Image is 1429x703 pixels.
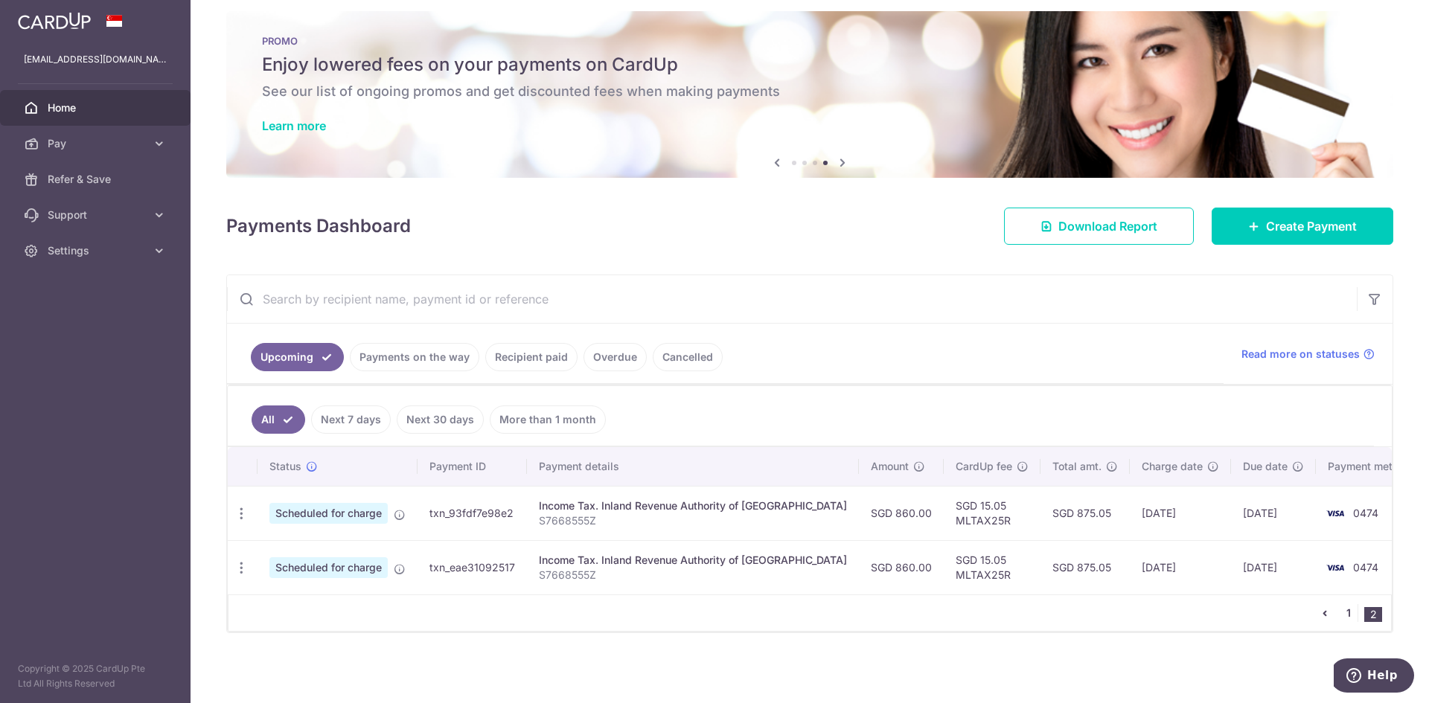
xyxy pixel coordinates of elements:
[859,486,944,540] td: SGD 860.00
[262,53,1358,77] h5: Enjoy lowered fees on your payments on CardUp
[859,540,944,594] td: SGD 860.00
[1243,459,1288,474] span: Due date
[1040,540,1130,594] td: SGD 875.05
[226,213,411,240] h4: Payments Dashboard
[262,35,1358,47] p: PROMO
[350,343,479,371] a: Payments on the way
[1364,607,1382,622] li: 2
[653,343,723,371] a: Cancelled
[226,11,1393,178] img: Latest Promos banner
[584,343,647,371] a: Overdue
[944,540,1040,594] td: SGD 15.05 MLTAX25R
[1353,507,1378,519] span: 0474
[1334,658,1414,696] iframe: Opens a widget where you can find more information
[252,405,305,434] a: All
[1130,486,1231,540] td: [DATE]
[18,12,91,30] img: CardUp
[269,557,388,578] span: Scheduled for charge
[490,405,606,434] a: More than 1 month
[251,343,344,371] a: Upcoming
[871,459,909,474] span: Amount
[1316,595,1391,631] nav: pager
[1316,447,1429,486] th: Payment method
[1040,486,1130,540] td: SGD 875.05
[1004,208,1194,245] a: Download Report
[418,486,527,540] td: txn_93fdf7e98e2
[1241,347,1360,362] span: Read more on statuses
[485,343,578,371] a: Recipient paid
[1231,486,1316,540] td: [DATE]
[418,447,527,486] th: Payment ID
[262,118,326,133] a: Learn more
[269,503,388,524] span: Scheduled for charge
[1353,561,1378,574] span: 0474
[24,52,167,67] p: [EMAIL_ADDRESS][DOMAIN_NAME]
[1320,504,1350,522] img: Bank Card
[418,540,527,594] td: txn_eae31092517
[1266,217,1357,235] span: Create Payment
[48,100,146,115] span: Home
[539,498,847,513] div: Income Tax. Inland Revenue Authority of [GEOGRAPHIC_DATA]
[311,405,391,434] a: Next 7 days
[1212,208,1393,245] a: Create Payment
[1241,347,1375,362] a: Read more on statuses
[48,136,146,151] span: Pay
[48,208,146,222] span: Support
[1340,604,1358,622] a: 1
[527,447,859,486] th: Payment details
[1320,559,1350,577] img: Bank Card
[1231,540,1316,594] td: [DATE]
[539,513,847,528] p: S7668555Z
[539,568,847,582] p: S7668555Z
[1130,540,1231,594] td: [DATE]
[227,275,1357,323] input: Search by recipient name, payment id or reference
[1058,217,1157,235] span: Download Report
[956,459,1012,474] span: CardUp fee
[262,83,1358,100] h6: See our list of ongoing promos and get discounted fees when making payments
[944,486,1040,540] td: SGD 15.05 MLTAX25R
[269,459,301,474] span: Status
[48,243,146,258] span: Settings
[1142,459,1203,474] span: Charge date
[48,172,146,187] span: Refer & Save
[539,553,847,568] div: Income Tax. Inland Revenue Authority of [GEOGRAPHIC_DATA]
[397,405,484,434] a: Next 30 days
[1052,459,1102,474] span: Total amt.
